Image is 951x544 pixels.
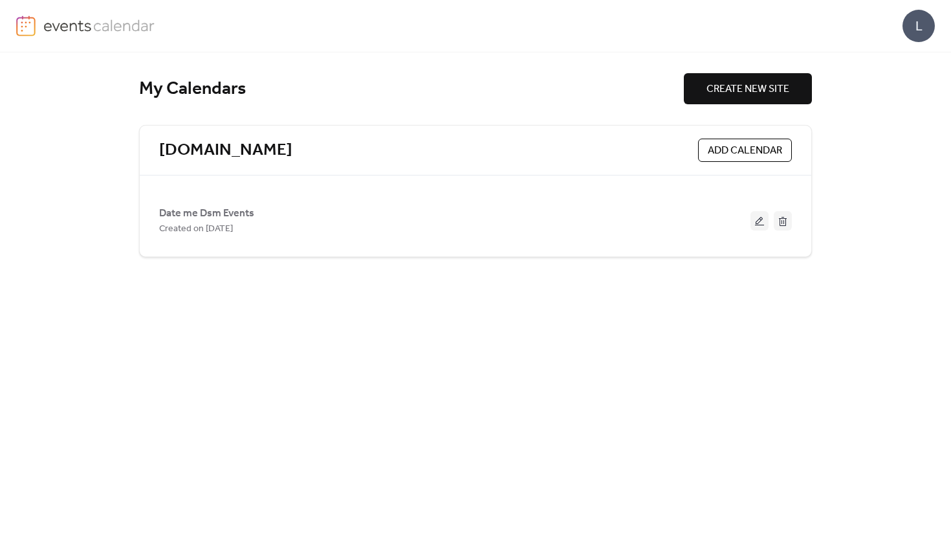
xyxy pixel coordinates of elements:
img: logo [16,16,36,36]
div: My Calendars [139,78,684,100]
span: Date me Dsm Events [159,206,254,221]
a: [DOMAIN_NAME] [159,140,292,161]
a: Date me Dsm Events [159,210,254,217]
span: CREATE NEW SITE [706,82,789,97]
span: Created on [DATE] [159,221,233,237]
div: L [902,10,935,42]
button: ADD CALENDAR [698,139,792,162]
button: CREATE NEW SITE [684,73,812,104]
span: ADD CALENDAR [708,143,782,159]
img: logo-type [43,16,155,35]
